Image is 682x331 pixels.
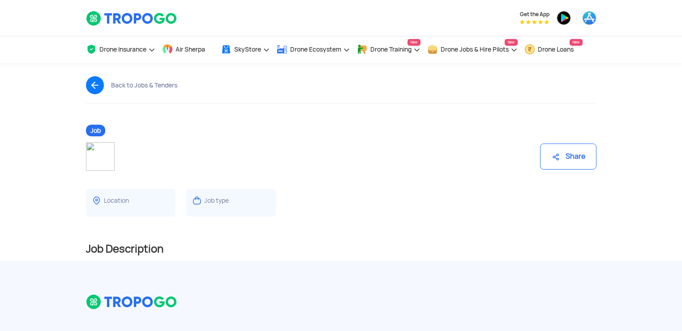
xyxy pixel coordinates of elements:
img: logo [86,294,178,309]
span: New [570,39,583,46]
img: ic_share.svg [551,152,560,161]
span: Get the App [520,11,549,18]
img: ic_locationdetail.svg [91,195,102,206]
span: Air Sherpa [176,46,205,53]
img: ic_jobtype.svg [192,195,202,206]
a: Air Sherpa [162,36,214,63]
div: Back to Jobs & Tenders [111,82,177,89]
span: SkyStore [234,46,261,53]
span: Drone Ecosystem [290,46,341,53]
a: Drone Jobs & Hire PilotsNew [427,36,518,63]
span: Drone Loans [538,46,574,53]
span: Drone Jobs & Hire Pilots [441,46,509,53]
div: Location [104,196,129,205]
a: SkyStore [221,36,270,63]
img: App Raking [520,20,549,24]
img: ic_playstore.png [557,11,571,25]
a: Drone LoansNew [524,36,583,63]
a: Drone Ecosystem [277,36,350,63]
img: TropoGo Logo [86,11,178,26]
div: Job type [204,196,229,205]
a: Drone TrainingNew [357,36,420,63]
div: Share [540,144,596,170]
span: New [505,39,518,46]
span: Drone Training [370,46,412,53]
span: Drone Insurance [99,46,146,53]
img: ic_appstore.png [582,11,596,25]
span: New [407,39,420,46]
a: Drone Insurance [86,36,155,63]
span: Job [86,125,105,136]
h2: Job Description [86,242,596,256]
